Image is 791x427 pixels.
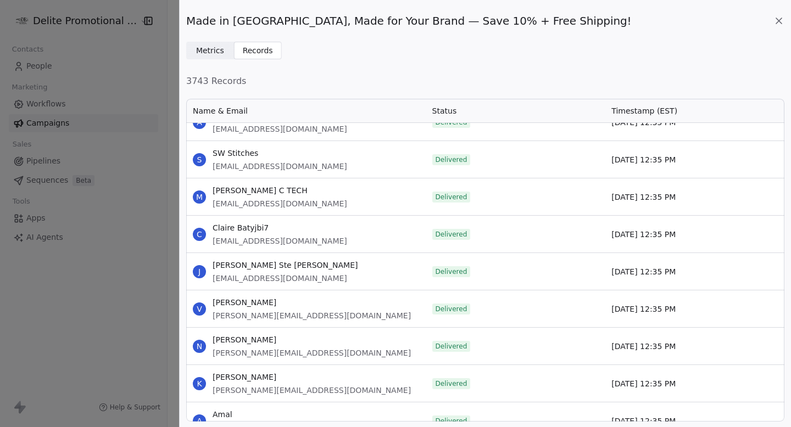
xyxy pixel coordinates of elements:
[611,304,676,314] span: [DATE] 12:35 PM
[196,45,224,57] span: Metrics
[213,385,411,396] span: [PERSON_NAME][EMAIL_ADDRESS][DOMAIN_NAME]
[186,13,632,29] span: Made in [GEOGRAPHIC_DATA], Made for Your Brand — Save 10% + Free Shipping!
[193,377,206,390] span: K
[611,266,676,277] span: [DATE] 12:35 PM
[432,105,457,116] span: Status
[213,123,347,134] span: [EMAIL_ADDRESS][DOMAIN_NAME]
[611,341,676,352] span: [DATE] 12:35 PM
[611,105,677,116] span: Timestamp (EST)
[611,229,676,240] span: [DATE] 12:35 PM
[213,185,347,196] span: [PERSON_NAME] C TECH
[213,297,411,308] span: [PERSON_NAME]
[193,302,206,316] span: V
[213,148,347,159] span: SW Stitches
[193,228,206,241] span: C
[436,305,467,313] span: Delivered
[436,417,467,425] span: Delivered
[611,192,676,203] span: [DATE] 12:35 PM
[193,340,206,353] span: N
[213,372,411,383] span: [PERSON_NAME]
[213,222,347,233] span: Claire Batyjbi7
[186,123,784,423] div: grid
[186,75,784,88] span: 3743 Records
[436,230,467,239] span: Delivered
[611,415,676,426] span: [DATE] 12:35 PM
[611,154,676,165] span: [DATE] 12:35 PM
[193,190,206,204] span: M
[213,198,347,209] span: [EMAIL_ADDRESS][DOMAIN_NAME]
[213,409,347,420] span: Amal
[193,265,206,278] span: J
[436,193,467,201] span: Delivered
[193,153,206,166] span: S
[436,267,467,276] span: Delivered
[611,378,676,389] span: [DATE] 12:35 PM
[213,347,411,358] span: [PERSON_NAME][EMAIL_ADDRESS][DOMAIN_NAME]
[213,161,347,172] span: [EMAIL_ADDRESS][DOMAIN_NAME]
[213,334,411,345] span: [PERSON_NAME]
[213,273,358,284] span: [EMAIL_ADDRESS][DOMAIN_NAME]
[436,379,467,388] span: Delivered
[193,105,248,116] span: Name & Email
[436,342,467,351] span: Delivered
[213,260,358,271] span: [PERSON_NAME] Ste [PERSON_NAME]
[213,235,347,246] span: [EMAIL_ADDRESS][DOMAIN_NAME]
[213,310,411,321] span: [PERSON_NAME][EMAIL_ADDRESS][DOMAIN_NAME]
[436,155,467,164] span: Delivered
